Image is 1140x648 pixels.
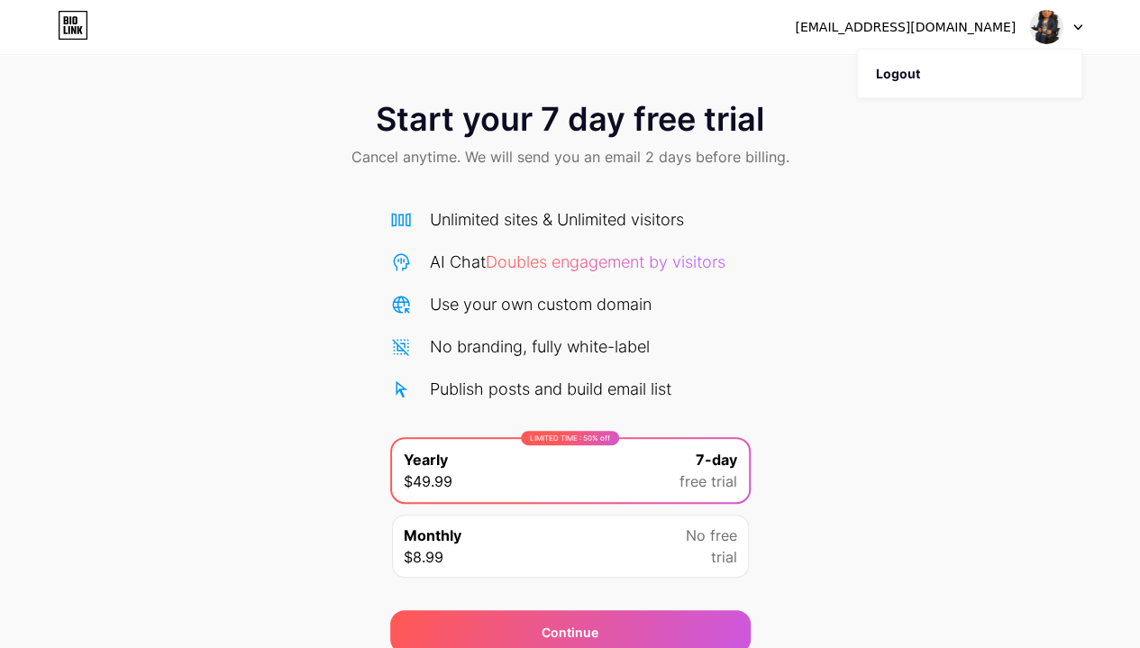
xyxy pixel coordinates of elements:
[404,546,443,568] span: $8.99
[430,250,725,274] div: AI Chat
[430,292,652,316] div: Use your own custom domain
[696,449,737,470] span: 7-day
[404,525,461,546] span: Monthly
[686,525,737,546] span: No free
[430,207,684,232] div: Unlimited sites & Unlimited visitors
[430,334,650,359] div: No branding, fully white-label
[711,546,737,568] span: trial
[376,101,764,137] span: Start your 7 day free trial
[486,252,725,271] span: Doubles engagement by visitors
[1029,10,1063,44] img: Susana Torres
[858,50,1081,98] li: Logout
[351,146,789,168] span: Cancel anytime. We will send you an email 2 days before billing.
[679,470,737,492] span: free trial
[795,18,1016,37] div: [EMAIL_ADDRESS][DOMAIN_NAME]
[521,431,619,445] div: LIMITED TIME : 50% off
[404,449,448,470] span: Yearly
[404,470,452,492] span: $49.99
[542,623,598,642] span: Continue
[430,377,671,401] div: Publish posts and build email list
